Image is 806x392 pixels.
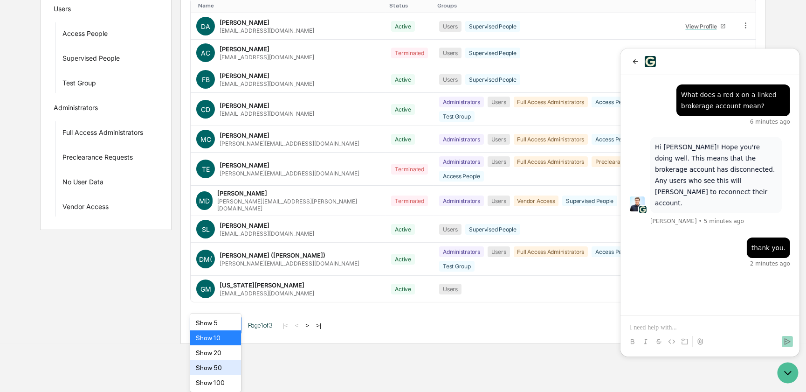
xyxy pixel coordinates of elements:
[514,97,588,107] div: Full Access Administrators
[439,171,484,182] div: Access People
[439,196,484,206] div: Administrators
[202,76,210,84] span: FB
[391,224,415,235] div: Active
[220,290,314,297] div: [EMAIL_ADDRESS][DOMAIN_NAME]
[220,170,359,177] div: [PERSON_NAME][EMAIL_ADDRESS][DOMAIN_NAME]
[62,128,143,140] div: Full Access Administrators
[439,284,462,294] div: Users
[220,54,314,61] div: [EMAIL_ADDRESS][DOMAIN_NAME]
[391,104,415,115] div: Active
[488,246,510,257] div: Users
[202,225,210,233] span: SL
[439,111,475,122] div: Test Group
[54,104,98,115] div: Administrators
[202,165,210,173] span: TE
[514,246,588,257] div: Full Access Administrators
[439,156,484,167] div: Administrators
[437,2,672,9] div: Toggle SortBy
[199,197,210,205] span: MD
[439,134,484,145] div: Administrators
[220,27,314,34] div: [EMAIL_ADDRESS][DOMAIN_NAME]
[220,110,314,117] div: [EMAIL_ADDRESS][DOMAIN_NAME]
[514,196,559,206] div: Vendor Access
[680,2,732,9] div: Toggle SortBy
[220,80,314,87] div: [EMAIL_ADDRESS][DOMAIN_NAME]
[439,224,462,235] div: Users
[248,322,273,329] span: Page 1 of 3
[514,156,588,167] div: Full Access Administrators
[439,21,462,32] div: Users
[62,153,133,164] div: Preclearance Requests
[201,49,210,57] span: AC
[592,97,636,107] div: Access People
[391,164,428,175] div: Terminated
[62,54,120,65] div: Supervised People
[220,140,359,147] div: [PERSON_NAME][EMAIL_ADDRESS][DOMAIN_NAME]
[686,23,721,30] div: View Profile
[391,196,428,206] div: Terminated
[391,254,415,265] div: Active
[62,79,96,90] div: Test Group
[562,196,617,206] div: Supervised People
[488,196,510,206] div: Users
[190,360,241,375] div: Show 50
[592,156,658,167] div: Preclearance Requests
[217,198,380,212] div: [PERSON_NAME][EMAIL_ADDRESS][PERSON_NAME][DOMAIN_NAME]
[292,322,302,329] button: <
[220,102,269,109] div: [PERSON_NAME]
[514,134,588,145] div: Full Access Administrators
[391,21,415,32] div: Active
[682,19,730,34] a: View Profile
[54,5,71,16] div: Users
[220,45,269,53] div: [PERSON_NAME]
[62,178,103,189] div: No User Data
[220,230,314,237] div: [EMAIL_ADDRESS][DOMAIN_NAME]
[391,74,415,85] div: Active
[217,189,267,197] div: [PERSON_NAME]
[220,222,269,229] div: [PERSON_NAME]
[439,74,462,85] div: Users
[200,135,211,143] span: MC
[220,252,325,259] div: [PERSON_NAME] ([PERSON_NAME])
[465,224,520,235] div: Supervised People
[465,48,520,58] div: Supervised People
[190,330,241,345] div: Show 10
[439,97,484,107] div: Administrators
[303,322,312,329] button: >
[592,134,636,145] div: Access People
[592,246,636,257] div: Access People
[465,74,520,85] div: Supervised People
[220,72,269,79] div: [PERSON_NAME]
[190,315,241,330] div: Show 5
[391,284,415,294] div: Active
[198,2,382,9] div: Toggle SortBy
[220,19,269,26] div: [PERSON_NAME]
[280,322,290,329] button: |<
[682,46,730,60] a: View Profile
[439,48,462,58] div: Users
[465,21,520,32] div: Supervised People
[488,134,510,145] div: Users
[190,345,241,360] div: Show 20
[220,132,269,139] div: [PERSON_NAME]
[220,161,269,169] div: [PERSON_NAME]
[220,281,304,289] div: [US_STATE][PERSON_NAME]
[220,260,359,267] div: [PERSON_NAME][EMAIL_ADDRESS][DOMAIN_NAME]
[199,255,212,263] span: DM(
[200,285,211,293] span: GM
[389,2,430,9] div: Toggle SortBy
